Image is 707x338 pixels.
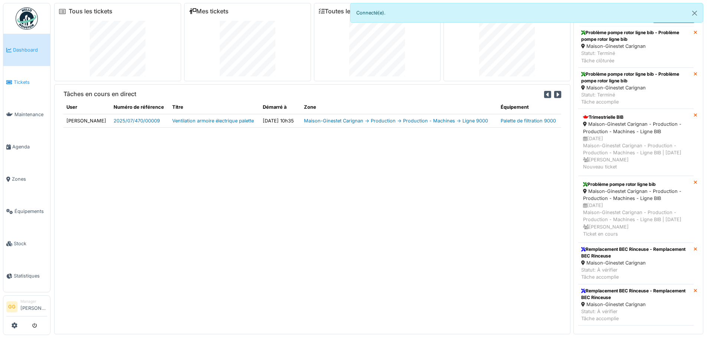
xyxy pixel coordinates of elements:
[498,101,561,114] th: Équipement
[14,208,47,215] span: Équipements
[14,79,47,86] span: Tickets
[3,260,50,292] a: Statistiques
[583,121,689,135] div: Maison-Ginestet Carignan - Production - Production - Machines - Ligne BIB
[14,111,47,118] span: Maintenance
[581,266,691,280] div: Statut: À vérifier Tâche accomplie
[3,34,50,66] a: Dashboard
[20,299,47,315] li: [PERSON_NAME]
[3,227,50,260] a: Stock
[189,8,229,15] a: Mes tickets
[111,101,169,114] th: Numéro de référence
[581,71,691,84] div: Problème pompe rotor ligne bib - Problème pompe rotor ligne bib
[69,8,112,15] a: Tous les tickets
[581,84,691,91] div: Maison-Ginestet Carignan
[3,195,50,227] a: Équipements
[16,7,38,30] img: Badge_color-CXgf-gQk.svg
[581,259,691,266] div: Maison-Ginestet Carignan
[581,43,691,50] div: Maison-Ginestet Carignan
[319,8,374,15] a: Toutes les tâches
[581,29,691,43] div: Problème pompe rotor ligne bib - Problème pompe rotor ligne bib
[63,114,111,127] td: [PERSON_NAME]
[581,288,691,301] div: Remplacement BEC Rinceuse - Remplacement BEC Rinceuse
[169,101,260,114] th: Titre
[578,243,694,284] a: Remplacement BEC Rinceuse - Remplacement BEC Rinceuse Maison-Ginestet Carignan Statut: À vérifier...
[172,118,254,124] a: Ventilation armoire électrique palette
[114,118,160,124] a: 2025/07/470/00009
[581,91,691,105] div: Statut: Terminé Tâche accomplie
[3,66,50,98] a: Tickets
[583,188,689,202] div: Maison-Ginestet Carignan - Production - Production - Machines - Ligne BIB
[301,101,498,114] th: Zone
[581,50,691,64] div: Statut: Terminé Tâche clôturée
[3,98,50,131] a: Maintenance
[501,118,556,124] a: Palette de filtration 9000
[581,308,691,322] div: Statut: À vérifier Tâche accomplie
[583,135,689,171] div: [DATE] Maison-Ginestet Carignan - Production - Production - Machines - Ligne BIB | [DATE] [PERSON...
[260,114,301,127] td: [DATE] 10h35
[6,301,17,312] li: GG
[686,3,703,23] button: Close
[12,175,47,183] span: Zones
[66,104,77,110] span: translation missing: fr.shared.user
[14,272,47,279] span: Statistiques
[583,181,689,188] div: Problème pompe rotor ligne bib
[578,284,694,326] a: Remplacement BEC Rinceuse - Remplacement BEC Rinceuse Maison-Ginestet Carignan Statut: À vérifier...
[260,101,301,114] th: Démarré à
[578,109,694,175] a: Trimestrielle BIB Maison-Ginestet Carignan - Production - Production - Machines - Ligne BIB [DATE...
[20,299,47,304] div: Manager
[304,118,488,124] a: Maison-Ginestet Carignan -> Production -> Production - Machines -> Ligne 9000
[12,143,47,150] span: Agenda
[581,301,691,308] div: Maison-Ginestet Carignan
[578,68,694,109] a: Problème pompe rotor ligne bib - Problème pompe rotor ligne bib Maison-Ginestet Carignan Statut: ...
[6,299,47,316] a: GG Manager[PERSON_NAME]
[13,46,47,53] span: Dashboard
[350,3,704,23] div: Connecté(e).
[578,176,694,243] a: Problème pompe rotor ligne bib Maison-Ginestet Carignan - Production - Production - Machines - Li...
[581,246,691,259] div: Remplacement BEC Rinceuse - Remplacement BEC Rinceuse
[63,91,136,98] h6: Tâches en cours en direct
[583,202,689,237] div: [DATE] Maison-Ginestet Carignan - Production - Production - Machines - Ligne BIB | [DATE] [PERSON...
[578,26,694,68] a: Problème pompe rotor ligne bib - Problème pompe rotor ligne bib Maison-Ginestet Carignan Statut: ...
[3,131,50,163] a: Agenda
[3,163,50,195] a: Zones
[14,240,47,247] span: Stock
[583,114,689,121] div: Trimestrielle BIB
